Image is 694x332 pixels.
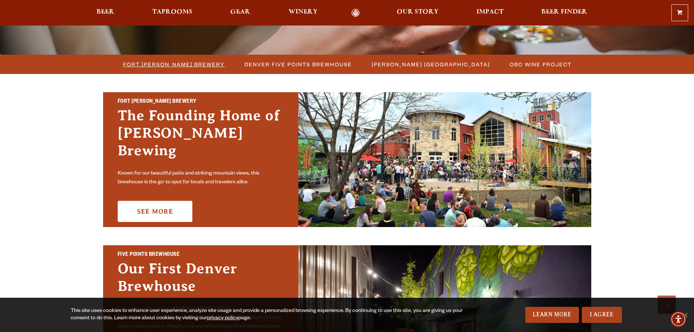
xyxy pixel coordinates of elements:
a: Beer [92,9,119,17]
span: Denver Five Points Brewhouse [244,59,352,70]
a: OBC Wine Project [505,59,575,70]
a: [PERSON_NAME] [GEOGRAPHIC_DATA] [367,59,494,70]
div: This site uses cookies to enhance user experience, analyze site usage and provide a personalized ... [71,308,465,322]
h3: The Founding Home of [PERSON_NAME] Brewing [118,107,284,167]
h2: Fort [PERSON_NAME] Brewery [118,97,284,107]
span: Gear [230,9,250,15]
p: Known for our beautiful patio and striking mountain views, this brewhouse is the go-to spot for l... [118,169,284,187]
a: privacy policy [207,316,238,321]
a: Our Story [392,9,443,17]
a: Odell Home [342,9,369,17]
span: Taprooms [152,9,192,15]
a: Denver Five Points Brewhouse [240,59,356,70]
span: Impact [477,9,503,15]
a: Beer Finder [537,9,592,17]
span: Our Story [397,9,439,15]
span: Winery [289,9,318,15]
a: Scroll to top [658,296,676,314]
a: Learn More [525,307,579,323]
a: Gear [226,9,255,17]
div: Accessibility Menu [670,311,686,327]
a: Taprooms [148,9,197,17]
img: Fort Collins Brewery & Taproom' [298,92,591,227]
span: [PERSON_NAME] [GEOGRAPHIC_DATA] [372,59,490,70]
h3: Our First Denver Brewhouse [118,260,284,302]
a: Impact [472,9,508,17]
span: Beer Finder [541,9,587,15]
a: Fort [PERSON_NAME] Brewery [119,59,228,70]
span: OBC Wine Project [510,59,572,70]
a: Winery [284,9,322,17]
a: See More [118,201,192,222]
span: Beer [97,9,114,15]
span: Fort [PERSON_NAME] Brewery [123,59,225,70]
a: I Agree [582,307,622,323]
h2: Five Points Brewhouse [118,250,284,260]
